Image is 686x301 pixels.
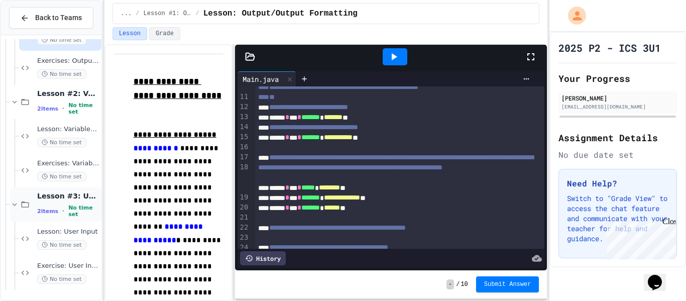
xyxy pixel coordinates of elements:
[238,71,296,86] div: Main.java
[461,280,468,288] span: 10
[238,122,250,132] div: 14
[238,102,250,112] div: 12
[4,4,69,64] div: Chat with us now!Close
[238,132,250,142] div: 15
[37,35,86,45] span: No time set
[37,172,86,181] span: No time set
[37,228,99,236] span: Lesson: User Input
[238,112,250,122] div: 13
[561,93,674,103] div: [PERSON_NAME]
[603,217,676,260] iframe: chat widget
[37,159,99,168] span: Exercises: Variables & Data Types
[37,191,99,200] span: Lesson #3: User Input
[238,233,250,243] div: 23
[446,279,454,289] span: -
[37,138,86,147] span: No time set
[238,92,250,102] div: 11
[567,193,668,244] p: Switch to "Grade View" to access the chat feature and communicate with your teacher for help and ...
[136,10,139,18] span: /
[37,125,99,134] span: Lesson: Variables & Data Types
[62,105,64,113] span: •
[37,69,86,79] span: No time set
[35,13,82,23] span: Back to Teams
[238,162,250,192] div: 18
[9,7,93,29] button: Back to Teams
[567,177,668,189] h3: Need Help?
[240,251,286,265] div: History
[37,106,58,112] span: 2 items
[62,207,64,215] span: •
[558,41,661,55] h1: 2025 P2 - ICS 3U1
[37,262,99,270] span: Exercise: User Input
[37,57,99,65] span: Exercises: Output/Output Formatting
[238,203,250,213] div: 20
[561,103,674,111] div: [EMAIL_ADDRESS][DOMAIN_NAME]
[149,27,180,40] button: Grade
[476,276,539,292] button: Submit Answer
[37,240,86,250] span: No time set
[558,131,677,145] h2: Assignment Details
[558,149,677,161] div: No due date set
[558,71,677,85] h2: Your Progress
[121,10,132,18] span: ...
[484,280,531,288] span: Submit Answer
[238,74,284,84] div: Main.java
[196,10,199,18] span: /
[238,213,250,223] div: 21
[644,261,676,291] iframe: chat widget
[37,208,58,215] span: 2 items
[238,223,250,233] div: 22
[238,142,250,152] div: 16
[144,10,192,18] span: Lesson #1: Output/Output Formatting
[456,280,460,288] span: /
[37,274,86,284] span: No time set
[238,192,250,203] div: 19
[37,89,99,98] span: Lesson #2: Variables & Data Types
[68,102,99,115] span: No time set
[238,243,250,253] div: 24
[112,27,147,40] button: Lesson
[203,8,358,20] span: Lesson: Output/Output Formatting
[68,205,99,218] span: No time set
[238,152,250,162] div: 17
[557,4,589,27] div: My Account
